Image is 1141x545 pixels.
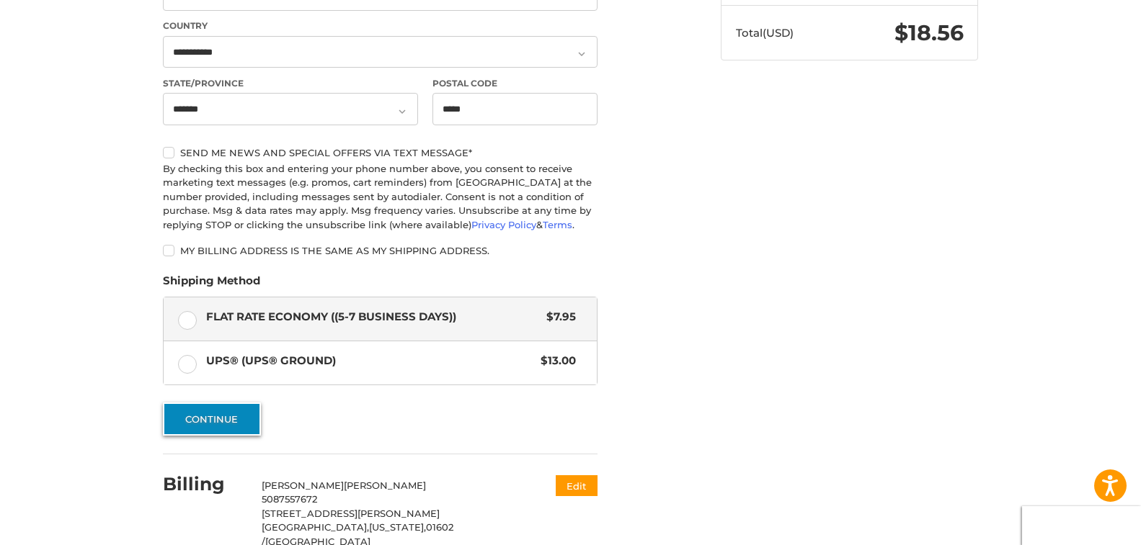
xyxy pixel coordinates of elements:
span: $13.00 [533,353,576,369]
span: [STREET_ADDRESS][PERSON_NAME] [262,508,440,519]
button: Edit [556,475,598,496]
a: Privacy Policy [471,219,536,230]
span: [PERSON_NAME] [262,479,344,491]
label: Send me news and special offers via text message* [163,147,598,158]
span: Total (USD) [736,26,794,40]
span: $7.95 [539,309,576,325]
span: 5087557672 [262,493,317,505]
span: [GEOGRAPHIC_DATA], [262,521,369,533]
label: Country [163,19,598,32]
span: UPS® (UPS® Ground) [206,353,534,369]
label: Postal Code [432,77,598,90]
div: By checking this box and entering your phone number above, you consent to receive marketing text ... [163,162,598,233]
legend: Shipping Method [163,273,260,296]
span: Flat Rate Economy ((5-7 Business Days)) [206,309,540,325]
iframe: Google Customer Reviews [1022,506,1141,545]
button: Continue [163,402,261,436]
span: [PERSON_NAME] [344,479,426,491]
label: State/Province [163,77,418,90]
span: $18.56 [894,19,964,46]
span: [US_STATE], [369,521,426,533]
h2: Billing [163,473,247,495]
a: Terms [543,219,572,230]
label: My billing address is the same as my shipping address. [163,245,598,256]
